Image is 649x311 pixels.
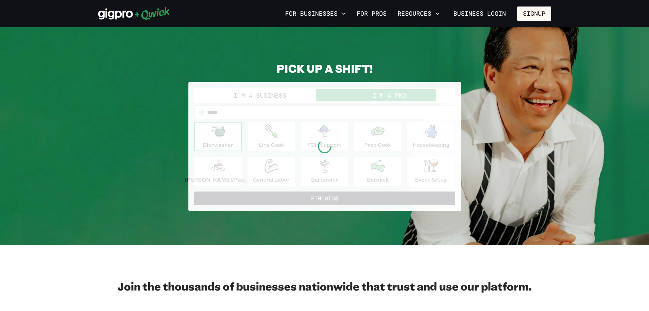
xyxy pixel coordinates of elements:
p: [PERSON_NAME]/Pastry [185,175,251,184]
a: For Pros [354,8,389,19]
h2: PICK UP A SHIFT! [188,61,461,75]
button: Resources [395,8,442,19]
button: Signup [517,6,551,21]
a: Business Login [448,6,512,21]
button: For Businesses [282,8,349,19]
h2: Join the thousands of businesses nationwide that trust and use our platform. [98,279,551,293]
